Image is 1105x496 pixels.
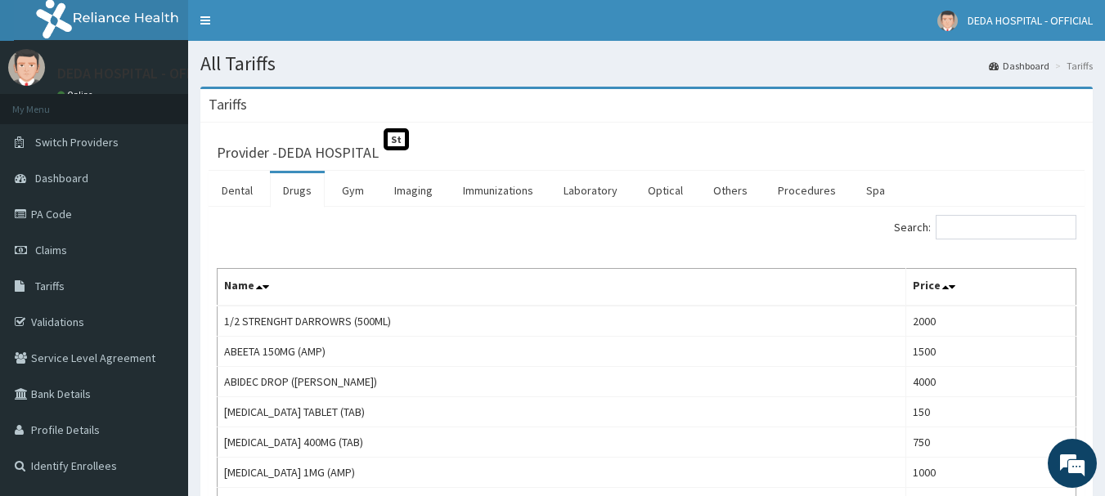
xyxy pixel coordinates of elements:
span: Dashboard [35,171,88,185]
li: Tariffs [1051,59,1093,73]
td: 4000 [905,367,1076,397]
p: DEDA HOSPITAL - OFFICIAL [57,66,226,81]
img: User Image [937,11,958,31]
h3: Provider - DEDA HOSPITAL [217,145,379,160]
label: Search: [894,215,1076,239]
a: Spa [853,173,898,208]
td: ABEETA 150MG (AMP) [218,337,906,367]
td: [MEDICAL_DATA] 400MG (TAB) [218,427,906,458]
th: Price [905,269,1076,306]
input: Search: [936,215,1076,239]
a: Dashboard [989,59,1049,73]
img: User Image [8,49,45,86]
td: [MEDICAL_DATA] TABLET (TAB) [218,397,906,427]
a: Gym [329,173,377,208]
span: Claims [35,243,67,257]
a: Imaging [381,173,446,208]
td: 1000 [905,458,1076,488]
span: Switch Providers [35,135,119,150]
td: 150 [905,397,1076,427]
img: d_794563401_company_1708531726252_794563401 [30,82,66,123]
a: Dental [209,173,266,208]
a: Procedures [765,173,849,208]
h3: Tariffs [209,97,247,112]
span: St [384,128,409,150]
a: Laboratory [550,173,631,208]
a: Immunizations [450,173,546,208]
td: 1500 [905,337,1076,367]
textarea: Type your message and hit 'Enter' [8,326,312,383]
td: ABIDEC DROP ([PERSON_NAME]) [218,367,906,397]
a: Others [700,173,761,208]
a: Optical [635,173,696,208]
td: 750 [905,427,1076,458]
td: 2000 [905,306,1076,337]
span: Tariffs [35,279,65,293]
a: Online [57,89,97,101]
div: Chat with us now [85,92,275,113]
td: [MEDICAL_DATA] 1MG (AMP) [218,458,906,488]
a: Drugs [270,173,325,208]
td: 1/2 STRENGHT DARROWRS (500ML) [218,306,906,337]
div: Minimize live chat window [268,8,308,47]
span: We're online! [95,145,226,311]
th: Name [218,269,906,306]
h1: All Tariffs [200,53,1093,74]
span: DEDA HOSPITAL - OFFICIAL [968,13,1093,28]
